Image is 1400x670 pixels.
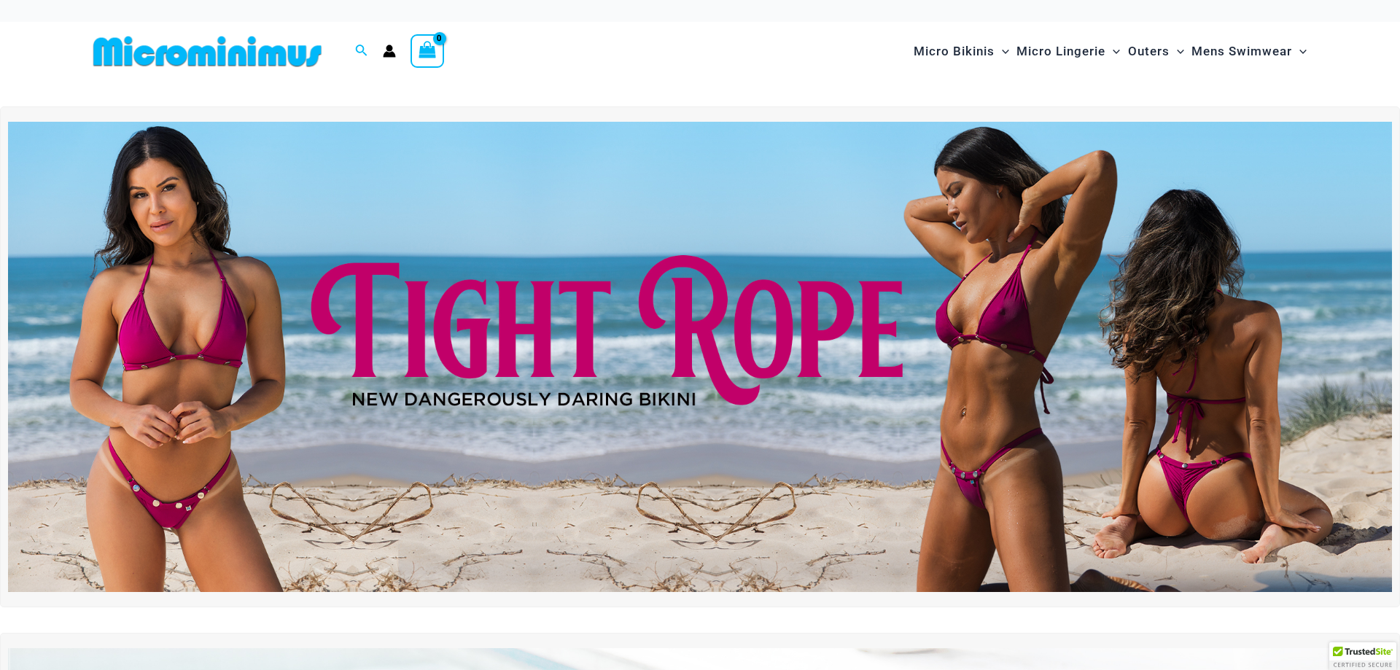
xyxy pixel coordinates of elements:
[908,27,1312,76] nav: Site Navigation
[383,44,396,58] a: Account icon link
[1188,29,1310,74] a: Mens SwimwearMenu ToggleMenu Toggle
[1191,33,1292,70] span: Mens Swimwear
[1016,33,1105,70] span: Micro Lingerie
[910,29,1013,74] a: Micro BikinisMenu ToggleMenu Toggle
[1124,29,1188,74] a: OutersMenu ToggleMenu Toggle
[1128,33,1170,70] span: Outers
[1329,642,1396,670] div: TrustedSite Certified
[1105,33,1120,70] span: Menu Toggle
[411,34,444,68] a: View Shopping Cart, empty
[1170,33,1184,70] span: Menu Toggle
[8,122,1392,592] img: Tight Rope Pink Bikini
[87,35,327,68] img: MM SHOP LOGO FLAT
[995,33,1009,70] span: Menu Toggle
[914,33,995,70] span: Micro Bikinis
[1013,29,1124,74] a: Micro LingerieMenu ToggleMenu Toggle
[1292,33,1307,70] span: Menu Toggle
[355,42,368,61] a: Search icon link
